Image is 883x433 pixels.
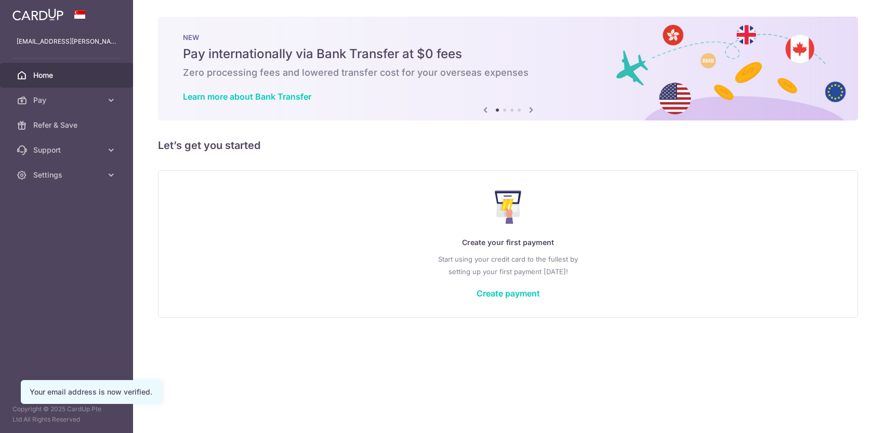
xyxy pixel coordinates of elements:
h5: Let’s get you started [158,137,858,154]
span: Settings [33,170,102,180]
p: [EMAIL_ADDRESS][PERSON_NAME][DOMAIN_NAME] [17,36,116,47]
h6: Zero processing fees and lowered transfer cost for your overseas expenses [183,66,833,79]
span: Support [33,145,102,155]
span: Home [33,70,102,80]
div: Your email address is now verified. [30,387,152,397]
p: Start using your credit card to the fullest by setting up your first payment [DATE]! [179,253,837,278]
h5: Pay internationally via Bank Transfer at $0 fees [183,46,833,62]
a: Create payment [477,288,540,299]
img: Make Payment [495,191,521,224]
img: Bank transfer banner [158,17,858,120]
a: Learn more about Bank Transfer [183,91,311,102]
span: Pay [33,95,102,105]
p: NEW [183,33,833,42]
p: Create your first payment [179,236,837,249]
img: CardUp [12,8,63,21]
span: Refer & Save [33,120,102,130]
